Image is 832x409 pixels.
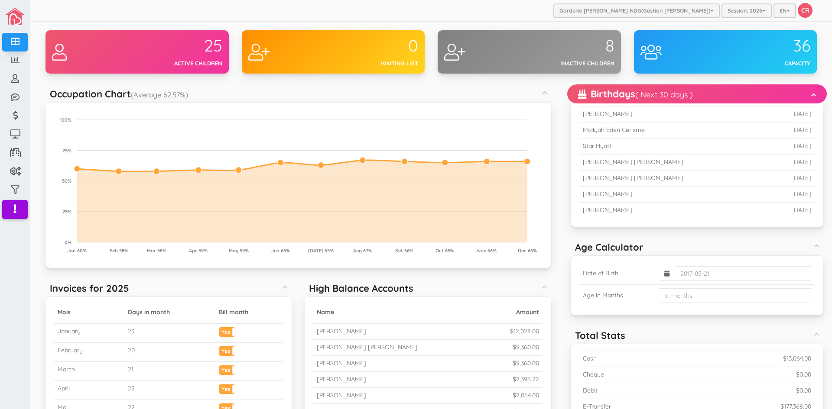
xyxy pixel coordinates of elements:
[579,285,655,307] td: Age in Months
[579,171,768,187] td: [PERSON_NAME] [PERSON_NAME]
[579,122,768,138] td: Maliyah Eden Cerisme
[65,239,71,245] tspan: 0%
[50,283,129,293] h5: Invoices for 2025
[124,381,215,400] td: 22
[659,288,811,303] input: In months
[767,203,815,218] td: [DATE]
[767,106,815,122] td: [DATE]
[725,59,810,68] div: Capacity
[579,262,655,285] td: Date of Birth
[796,374,823,400] iframe: chat widget
[767,155,815,171] td: [DATE]
[137,59,222,68] div: Active children
[477,248,497,254] tspan: Nov 66%
[317,343,417,351] small: [PERSON_NAME] [PERSON_NAME]
[579,187,768,203] td: [PERSON_NAME]
[317,391,366,399] small: [PERSON_NAME]
[529,59,614,68] div: Inactive children
[579,367,692,383] td: Cheque
[488,309,539,316] h5: Amount
[54,343,124,362] td: February
[189,248,208,254] tspan: Apr 59%
[229,248,249,254] tspan: May 59%
[510,327,539,335] small: $12,028.00
[137,37,222,55] div: 25
[124,324,215,343] td: 23
[579,383,692,399] td: Debit
[67,248,87,254] tspan: Jan 60%
[308,248,334,254] tspan: [DATE] 63%
[317,309,481,316] h5: Name
[219,309,279,316] h5: Bill month
[767,171,815,187] td: [DATE]
[50,89,188,99] h5: Occupation Chart
[692,351,815,367] td: $13,064.00
[333,37,418,55] div: 0
[147,248,166,254] tspan: Mar 58%
[767,122,815,138] td: [DATE]
[54,381,124,400] td: April
[579,138,768,155] td: Star Hyatt
[353,248,372,254] tspan: Aug 67%
[124,343,215,362] td: 20
[578,89,693,99] h5: Birthdays
[635,90,693,100] small: ( Next 30 days )
[271,248,290,254] tspan: Jun 65%
[725,37,810,55] div: 36
[317,375,366,383] small: [PERSON_NAME]
[579,351,692,367] td: Cash
[58,309,121,316] h5: Mois
[54,324,124,343] td: January
[513,375,539,383] small: $2,396.22
[124,362,215,381] td: 21
[62,209,71,215] tspan: 25%
[692,383,815,399] td: $0.00
[692,367,815,383] td: $0.00
[128,309,212,316] h5: Days in month
[513,343,539,351] small: $9,360.00
[60,117,71,123] tspan: 100%
[54,362,124,381] td: March
[395,248,413,254] tspan: Set 66%
[219,347,235,353] label: Yes
[575,242,643,252] h5: Age Calculator
[62,178,71,184] tspan: 50%
[513,359,539,367] small: $9,360.00
[579,106,768,122] td: [PERSON_NAME]
[529,37,614,55] div: 8
[333,59,418,68] div: Waiting list
[309,283,413,293] h5: High Balance Accounts
[317,327,366,335] small: [PERSON_NAME]
[513,391,539,399] small: $2,064.00
[110,248,128,254] tspan: Feb 58%
[579,155,768,171] td: [PERSON_NAME] [PERSON_NAME]
[62,148,71,154] tspan: 75%
[5,8,25,25] img: image
[317,359,366,367] small: [PERSON_NAME]
[518,248,537,254] tspan: Dec 66%
[219,366,235,372] label: Yes
[435,248,454,254] tspan: Oct 65%
[219,328,235,334] label: Yes
[675,266,811,281] input: 2017-05-21
[579,203,768,218] td: [PERSON_NAME]
[219,385,235,391] label: Yes
[575,330,625,341] h5: Total Stats
[767,187,815,203] td: [DATE]
[767,138,815,155] td: [DATE]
